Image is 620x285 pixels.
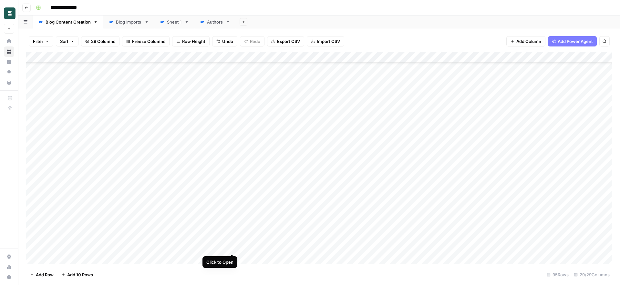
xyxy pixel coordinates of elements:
span: Filter [33,38,43,45]
button: Help + Support [4,272,14,282]
div: Sheet 1 [167,19,182,25]
span: Add Power Agent [558,38,593,45]
button: Add Row [26,270,57,280]
span: Sort [60,38,68,45]
img: Borderless Logo [4,7,15,19]
a: Browse [4,46,14,57]
span: Add 10 Rows [67,271,93,278]
span: Undo [222,38,233,45]
div: 95 Rows [544,270,571,280]
span: Export CSV [277,38,300,45]
button: Add 10 Rows [57,270,97,280]
a: Authors [194,15,236,28]
a: Opportunities [4,67,14,77]
a: Blog Content Creation [33,15,103,28]
div: Authors [207,19,223,25]
a: Settings [4,251,14,262]
button: 29 Columns [81,36,119,46]
div: Blog Imports [116,19,142,25]
a: Sheet 1 [154,15,194,28]
a: Insights [4,57,14,67]
span: Add Column [516,38,541,45]
button: Sort [56,36,78,46]
div: Blog Content Creation [46,19,91,25]
div: 29/29 Columns [571,270,612,280]
span: Redo [250,38,260,45]
button: Undo [212,36,237,46]
span: Add Row [36,271,54,278]
button: Add Column [506,36,545,46]
button: Filter [29,36,53,46]
button: Export CSV [267,36,304,46]
a: Usage [4,262,14,272]
button: Import CSV [307,36,344,46]
button: Add Power Agent [548,36,597,46]
span: Import CSV [317,38,340,45]
a: Your Data [4,77,14,88]
button: Redo [240,36,264,46]
div: Click to Open [206,259,233,265]
span: Freeze Columns [132,38,165,45]
button: Workspace: Borderless [4,5,14,21]
button: Row Height [172,36,210,46]
a: Home [4,36,14,46]
a: Blog Imports [103,15,154,28]
button: Freeze Columns [122,36,170,46]
span: Row Height [182,38,205,45]
span: 29 Columns [91,38,115,45]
